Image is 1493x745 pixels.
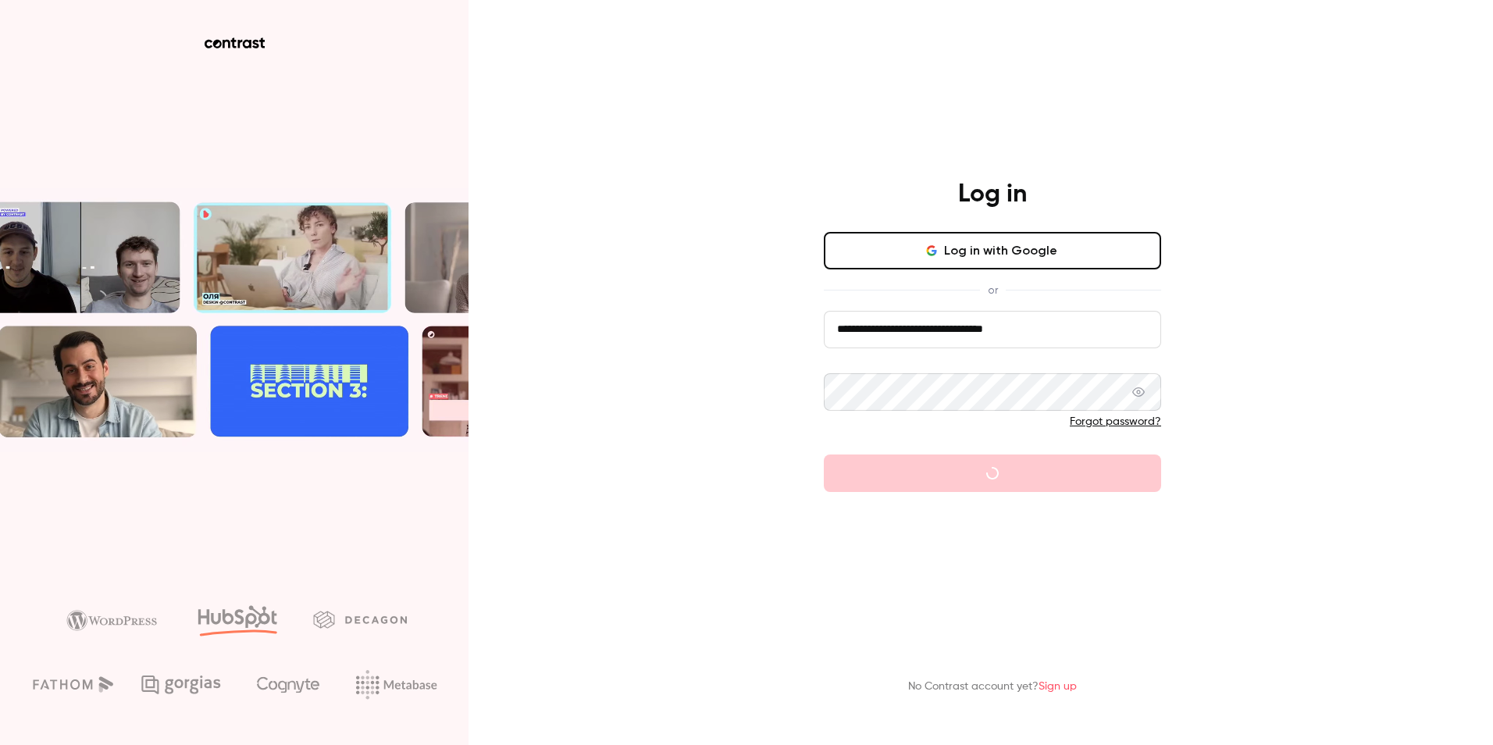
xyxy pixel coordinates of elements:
[1039,681,1077,692] a: Sign up
[313,611,407,628] img: decagon
[908,679,1077,695] p: No Contrast account yet?
[980,282,1006,298] span: or
[824,232,1161,269] button: Log in with Google
[1070,416,1161,427] a: Forgot password?
[958,179,1027,210] h4: Log in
